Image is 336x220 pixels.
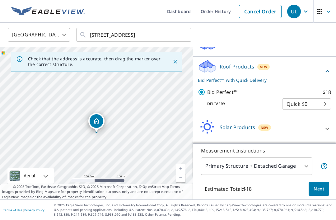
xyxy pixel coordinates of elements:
p: Roof Products [220,63,254,70]
p: © 2025 Eagle View Technologies, Inc. and Pictometry International Corp. All Rights Reserved. Repo... [54,203,333,217]
span: © 2025 TomTom, Earthstar Geographics SIO, © 2025 Microsoft Corporation, © [13,184,180,190]
a: Current Level 17, Zoom Out [176,173,185,182]
div: Dropped pin, building 1, Residential property, 17211 Northchapel St Spring, TX 77379 [88,113,105,132]
a: Privacy Policy [24,208,44,212]
p: Bid Perfect™ with Quick Delivery [198,77,324,83]
div: UL [287,5,301,18]
p: Estimated Total: $18 [200,182,257,196]
a: Current Level 17, Zoom In [176,164,185,173]
button: Close [171,58,179,66]
p: $18 [323,88,331,96]
p: Solar Products [220,124,255,131]
span: New [261,125,268,130]
div: Primary Structure + Detached Garage [201,157,312,175]
p: Bid Perfect™ [207,88,237,96]
p: Delivery [198,101,282,107]
div: Aerial [22,168,37,184]
button: Next [309,182,329,196]
input: Search by address or latitude-longitude [90,26,179,44]
div: Walls ProductsNew [198,143,331,161]
span: New [260,64,267,69]
div: Quick $0 [282,95,331,113]
p: | [3,208,44,212]
p: Check that the address is accurate, then drag the marker over the correct structure. [28,56,161,67]
a: Terms [170,184,180,189]
a: Cancel Order [239,5,282,18]
div: Roof ProductsNewBid Perfect™ with Quick Delivery [198,59,331,83]
div: Solar ProductsNew [198,120,331,138]
span: Your report will include the primary structure and a detached garage if one exists. [320,162,328,170]
img: EV Logo [11,7,85,16]
div: [GEOGRAPHIC_DATA] [8,26,70,44]
div: Aerial [7,168,54,184]
span: Next [314,185,324,193]
a: OpenStreetMap [142,184,169,189]
a: Terms of Use [3,208,22,212]
p: Measurement Instructions [201,147,328,154]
